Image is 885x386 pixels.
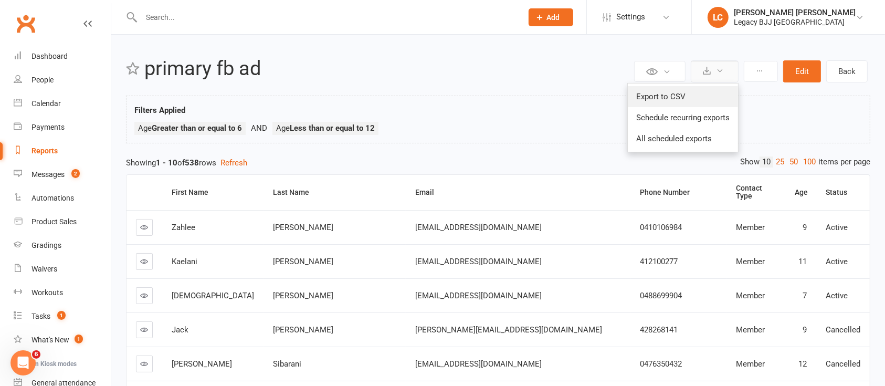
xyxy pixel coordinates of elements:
span: [DEMOGRAPHIC_DATA] [172,291,254,300]
a: Export to CSV [628,86,738,107]
span: 9 [803,223,807,232]
span: 11 [798,257,807,266]
a: 10 [760,157,773,168]
div: Phone Number [640,189,718,196]
div: Waivers [31,265,57,273]
a: Workouts [14,281,111,305]
span: Member [736,359,765,369]
div: LC [708,7,729,28]
strong: Filters Applied [134,106,185,115]
span: [PERSON_NAME] [273,291,333,300]
div: Email [415,189,623,196]
a: Schedule recurring exports [628,107,738,128]
div: Contact Type [736,184,777,201]
span: Active [826,223,848,232]
div: Gradings [31,241,61,249]
div: First Name [172,189,255,196]
a: All scheduled exports [628,128,738,149]
a: Waivers [14,257,111,281]
span: 9 [803,325,807,335]
span: 7 [803,291,807,300]
h2: primary fb ad [144,58,631,80]
div: Reports [31,147,58,155]
div: Last Name [273,189,397,196]
a: Gradings [14,234,111,257]
a: 50 [787,157,800,168]
div: Dashboard [31,52,68,60]
div: People [31,76,54,84]
a: Tasks 1 [14,305,111,328]
span: Member [736,223,765,232]
span: Member [736,291,765,300]
a: 100 [800,157,818,168]
span: Age [276,123,375,133]
div: Payments [31,123,65,131]
div: Legacy BJJ [GEOGRAPHIC_DATA] [734,17,856,27]
span: Member [736,257,765,266]
span: [EMAIL_ADDRESS][DOMAIN_NAME] [415,257,542,266]
span: 12 [798,359,807,369]
a: People [14,68,111,92]
div: [PERSON_NAME] [PERSON_NAME] [734,8,856,17]
div: Age [795,189,808,196]
strong: Less than or equal to 12 [290,123,375,133]
div: Tasks [31,312,50,320]
a: Reports [14,139,111,163]
button: Refresh [220,157,247,169]
span: 412100277 [640,257,678,266]
strong: 1 - 10 [156,158,177,168]
div: Workouts [31,288,63,297]
a: Automations [14,186,111,210]
span: 428268141 [640,325,678,335]
div: Messages [31,170,65,179]
div: Product Sales [31,217,77,226]
input: Search... [138,10,515,25]
span: Member [736,325,765,335]
div: What's New [31,336,69,344]
span: Cancelled [826,325,860,335]
span: 0476350432 [640,359,682,369]
span: Sibarani [273,359,301,369]
a: Back [826,60,868,82]
div: Status [826,189,861,196]
span: 1 [75,335,83,343]
a: Clubworx [13,11,39,37]
span: Age [138,123,242,133]
span: [PERSON_NAME][EMAIL_ADDRESS][DOMAIN_NAME] [415,325,602,335]
span: [EMAIL_ADDRESS][DOMAIN_NAME] [415,223,542,232]
a: 25 [773,157,787,168]
span: 6 [32,350,40,359]
div: Show items per page [740,157,870,168]
span: [PERSON_NAME] [172,359,232,369]
button: Add [529,8,573,26]
span: Settings [616,5,645,29]
span: Zahlee [172,223,195,232]
div: Calendar [31,99,61,108]
span: Kaelani [172,257,197,266]
span: Active [826,291,848,300]
iframe: Intercom live chat [10,350,36,375]
span: [PERSON_NAME] [273,257,333,266]
span: [EMAIL_ADDRESS][DOMAIN_NAME] [415,359,542,369]
div: Automations [31,194,74,202]
span: Add [547,13,560,22]
span: Active [826,257,848,266]
span: 1 [57,311,66,320]
span: 2 [71,169,80,178]
a: Dashboard [14,45,111,68]
span: 0488699904 [640,291,682,300]
button: Edit [783,60,821,82]
strong: 538 [185,158,199,168]
span: Cancelled [826,359,860,369]
strong: Greater than or equal to 6 [152,123,242,133]
a: Calendar [14,92,111,116]
a: Messages 2 [14,163,111,186]
span: [PERSON_NAME] [273,325,333,335]
span: [EMAIL_ADDRESS][DOMAIN_NAME] [415,291,542,300]
a: Product Sales [14,210,111,234]
span: Jack [172,325,188,335]
span: [PERSON_NAME] [273,223,333,232]
span: 0410106984 [640,223,682,232]
div: Showing of rows [126,157,870,169]
a: What's New1 [14,328,111,352]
